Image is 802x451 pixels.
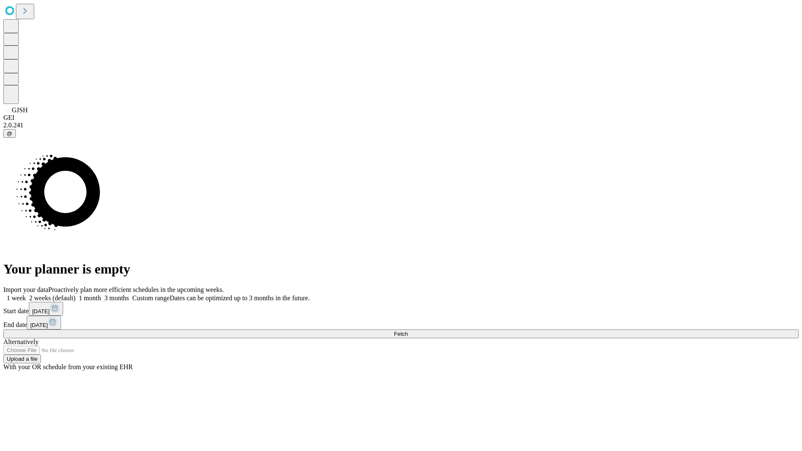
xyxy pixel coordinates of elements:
div: GEI [3,114,799,122]
span: Dates can be optimized up to 3 months in the future. [170,294,310,302]
button: @ [3,129,16,138]
span: Proactively plan more efficient schedules in the upcoming weeks. [48,286,224,293]
button: [DATE] [27,316,61,329]
span: Fetch [394,331,408,337]
span: Custom range [132,294,170,302]
span: 3 months [104,294,129,302]
span: [DATE] [32,308,50,314]
button: [DATE] [29,302,63,316]
span: GJSH [12,106,28,114]
div: End date [3,316,799,329]
span: Alternatively [3,338,38,345]
button: Fetch [3,329,799,338]
span: 1 week [7,294,26,302]
span: 2 weeks (default) [29,294,76,302]
div: 2.0.241 [3,122,799,129]
h1: Your planner is empty [3,261,799,277]
span: [DATE] [30,322,48,328]
div: Start date [3,302,799,316]
span: Import your data [3,286,48,293]
span: With your OR schedule from your existing EHR [3,363,133,370]
span: @ [7,130,13,137]
span: 1 month [79,294,101,302]
button: Upload a file [3,355,41,363]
